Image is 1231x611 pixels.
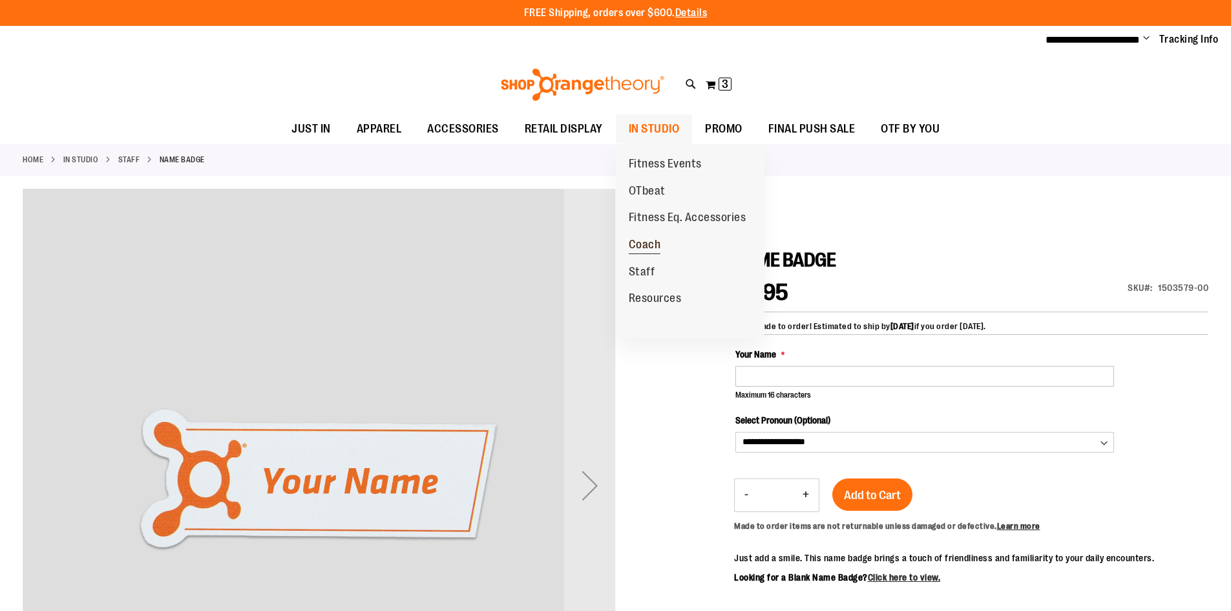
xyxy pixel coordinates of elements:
[616,285,695,312] a: Resources
[844,488,901,502] span: Add to Cart
[735,390,1114,401] p: Maximum 16 characters
[1159,32,1219,47] a: Tracking Info
[512,114,616,144] a: RETAIL DISPLAY
[616,114,693,144] a: IN STUDIO
[768,114,856,144] span: FINAL PUSH SALE
[734,520,1208,533] div: Made to order items are not returnable unless damaged or defective.
[755,114,868,144] a: FINAL PUSH SALE
[279,114,344,144] a: JUST IN
[735,349,776,359] span: Your Name
[629,238,661,254] span: Coach
[722,78,728,91] span: 3
[118,154,140,166] a: Staff
[734,572,940,583] b: Looking for a Blank Name Badge?
[890,321,914,331] span: [DATE]
[616,144,764,338] ul: IN STUDIO
[997,521,1040,531] a: Learn more
[344,114,415,144] a: APPAREL
[868,572,941,583] a: Click here to view.
[629,211,746,227] span: Fitness Eq. Accessories
[881,114,940,144] span: OTF BY YOU
[616,204,759,231] a: Fitness Eq. Accessories
[734,249,836,271] span: NAME BADGE
[616,178,679,205] a: OTbeat
[1128,283,1153,293] strong: SKU
[427,114,499,144] span: ACCESSORIES
[705,114,742,144] span: PROMO
[735,479,758,511] button: Decrease product quantity
[629,292,682,308] span: Resources
[629,157,702,173] span: Fitness Events
[629,184,666,200] span: OTbeat
[675,7,708,19] a: Details
[868,114,952,144] a: OTF BY YOU
[692,114,755,144] a: PROMO
[499,69,666,101] img: Shop Orangetheory
[291,114,331,144] span: JUST IN
[160,154,205,166] strong: NAME BADGE
[1143,33,1150,46] button: Account menu
[832,478,912,511] button: Add to Cart
[616,151,715,178] a: Fitness Events
[629,265,655,281] span: Staff
[616,231,674,259] a: Coach
[1158,281,1208,294] div: 1503579-00
[629,114,680,144] span: IN STUDIO
[735,415,830,425] span: Select Pronoun (Optional)
[755,320,986,334] div: Made to order! Estimated to ship by if you order [DATE].
[414,114,512,144] a: ACCESSORIES
[63,154,99,166] a: IN STUDIO
[793,479,819,511] button: Increase product quantity
[23,154,43,166] a: Home
[758,480,793,511] input: Product quantity
[524,6,708,21] p: FREE Shipping, orders over $600.
[357,114,402,144] span: APPAREL
[616,259,668,286] a: Staff
[525,114,603,144] span: RETAIL DISPLAY
[734,552,1154,564] p: Just add a smile. This name badge brings a touch of friendliness and familiarity to your daily en...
